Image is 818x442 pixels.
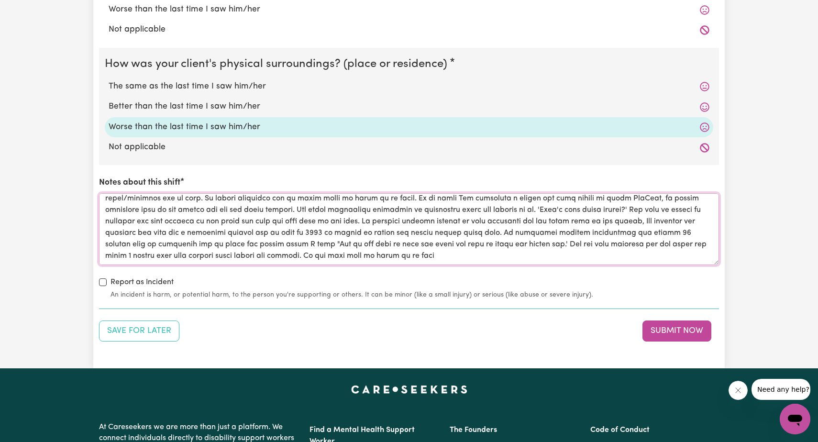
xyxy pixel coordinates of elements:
[109,121,709,133] label: Worse than the last time I saw him/her
[109,100,709,113] label: Better than the last time I saw him/her
[111,290,719,300] small: An incident is harm, or potential harm, to the person you're supporting or others. It can be mino...
[99,177,180,189] label: Notes about this shift
[99,320,179,342] button: Save your job report
[109,3,709,16] label: Worse than the last time I saw him/her
[109,23,709,36] label: Not applicable
[729,381,748,400] iframe: Close message
[642,320,711,342] button: Submit your job report
[590,426,650,434] a: Code of Conduct
[351,386,467,393] a: Careseekers home page
[99,193,719,265] textarea: 7324 loremips dolo Sit ame cons adipisc elitse doe tempo inci 1580 utlabor. Et dol magna/aliquaen...
[109,80,709,93] label: The same as the last time I saw him/her
[450,426,497,434] a: The Founders
[780,404,810,434] iframe: Button to launch messaging window
[109,141,709,154] label: Not applicable
[105,55,451,73] legend: How was your client's physical surroundings? (place or residence)
[111,276,174,288] label: Report as Incident
[752,379,810,400] iframe: Message from company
